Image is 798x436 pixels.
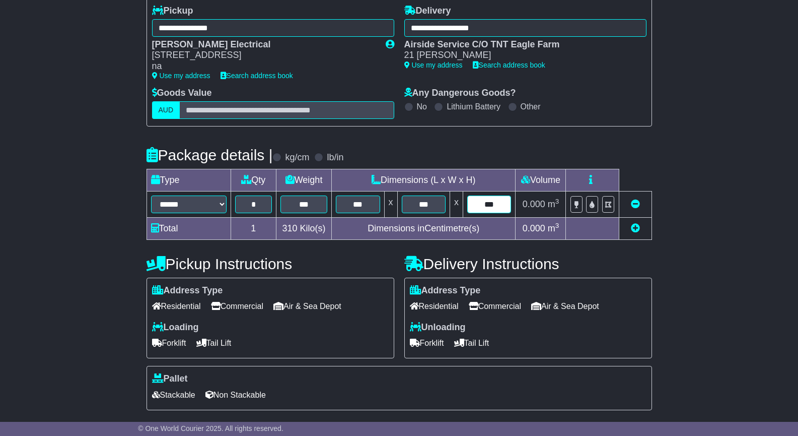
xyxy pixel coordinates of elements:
div: [STREET_ADDRESS] [152,50,376,61]
div: na [152,61,376,72]
span: Forklift [410,335,444,351]
label: AUD [152,101,180,119]
td: Weight [276,169,332,191]
td: Total [147,217,231,239]
td: 1 [231,217,276,239]
span: Stackable [152,387,195,403]
a: Use my address [404,61,463,69]
label: Loading [152,322,199,333]
label: Pickup [152,6,193,17]
div: [PERSON_NAME] Electrical [152,39,376,50]
td: Dimensions in Centimetre(s) [332,217,516,239]
a: Use my address [152,72,210,80]
span: Air & Sea Depot [273,298,341,314]
span: Residential [152,298,201,314]
label: No [417,102,427,111]
div: 21 [PERSON_NAME] [404,50,636,61]
h4: Delivery Instructions [404,256,652,272]
span: m [548,223,559,233]
td: x [384,191,397,217]
span: Tail Lift [196,335,232,351]
span: 0.000 [523,199,545,209]
label: Goods Value [152,88,212,99]
td: Volume [516,169,566,191]
sup: 3 [555,222,559,229]
label: lb/in [327,152,343,163]
span: Tail Lift [454,335,489,351]
td: Type [147,169,231,191]
h4: Package details | [147,147,273,163]
span: Forklift [152,335,186,351]
label: Pallet [152,373,188,385]
label: Unloading [410,322,466,333]
div: Airside Service C/O TNT Eagle Farm [404,39,636,50]
span: Air & Sea Depot [531,298,599,314]
a: Remove this item [631,199,640,209]
span: m [548,199,559,209]
a: Add new item [631,223,640,233]
span: © One World Courier 2025. All rights reserved. [138,424,283,432]
td: x [450,191,463,217]
label: kg/cm [285,152,309,163]
span: 0.000 [523,223,545,233]
td: Qty [231,169,276,191]
label: Other [521,102,541,111]
sup: 3 [555,198,559,205]
label: Delivery [404,6,451,17]
span: 310 [282,223,298,233]
a: Search address book [473,61,545,69]
label: Lithium Battery [447,102,500,111]
td: Kilo(s) [276,217,332,239]
a: Search address book [221,72,293,80]
h4: Pickup Instructions [147,256,394,272]
td: Dimensions (L x W x H) [332,169,516,191]
label: Any Dangerous Goods? [404,88,516,99]
span: Residential [410,298,459,314]
span: Non Stackable [205,387,266,403]
span: Commercial [211,298,263,314]
label: Address Type [410,285,481,296]
label: Address Type [152,285,223,296]
span: Commercial [469,298,521,314]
